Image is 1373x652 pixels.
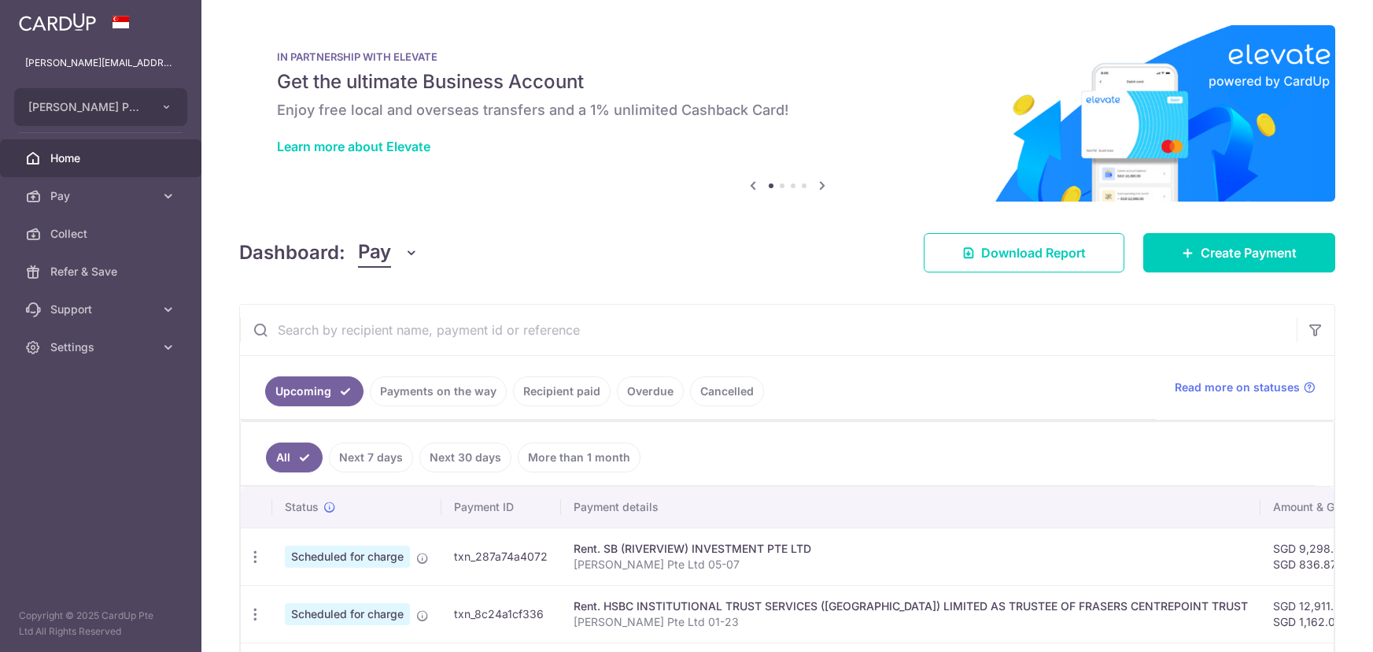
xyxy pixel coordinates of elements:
span: Pay [50,188,154,204]
p: [PERSON_NAME] Pte Ltd 05-07 [574,557,1248,572]
span: Pay [358,238,391,268]
h5: Get the ultimate Business Account [277,69,1297,94]
span: Read more on statuses [1175,380,1300,395]
div: Rent. HSBC INSTITUTIONAL TRUST SERVICES ([GEOGRAPHIC_DATA]) LIMITED AS TRUSTEE OF FRASERS CENTREP... [574,598,1248,614]
a: More than 1 month [518,443,640,472]
a: All [266,443,323,472]
span: Create Payment [1201,243,1297,262]
a: Next 7 days [329,443,413,472]
span: Download Report [981,243,1086,262]
span: [PERSON_NAME] PTE. LTD. [28,99,145,115]
h4: Dashboard: [239,239,345,267]
span: Home [50,150,154,166]
a: Cancelled [690,376,764,406]
a: Upcoming [265,376,364,406]
span: Settings [50,339,154,355]
span: Support [50,302,154,317]
img: CardUp [19,13,96,31]
p: [PERSON_NAME] Pte Ltd 01-23 [574,614,1248,630]
a: Create Payment [1143,233,1335,272]
p: IN PARTNERSHIP WITH ELEVATE [277,50,1297,63]
a: Recipient paid [513,376,611,406]
td: txn_8c24a1cf336 [441,585,561,643]
th: Payment ID [441,487,561,528]
td: txn_287a74a4072 [441,528,561,585]
p: [PERSON_NAME][EMAIL_ADDRESS][DOMAIN_NAME] [25,55,176,71]
th: Payment details [561,487,1260,528]
a: Overdue [617,376,684,406]
span: Collect [50,226,154,242]
button: Pay [358,238,419,268]
a: Learn more about Elevate [277,139,430,154]
span: Scheduled for charge [285,603,410,625]
span: Status [285,499,319,515]
input: Search by recipient name, payment id or reference [240,305,1297,355]
a: Next 30 days [419,443,511,472]
div: Rent. SB (RIVERVIEW) INVESTMENT PTE LTD [574,541,1248,557]
a: Read more on statuses [1175,380,1316,395]
button: [PERSON_NAME] PTE. LTD. [14,88,187,126]
a: Download Report [924,233,1124,272]
span: Amount & GST [1273,499,1349,515]
a: Payments on the way [370,376,507,406]
span: Refer & Save [50,264,154,280]
span: Scheduled for charge [285,546,410,568]
h6: Enjoy free local and overseas transfers and a 1% unlimited Cashback Card! [277,101,1297,120]
img: Renovation banner [239,25,1335,202]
